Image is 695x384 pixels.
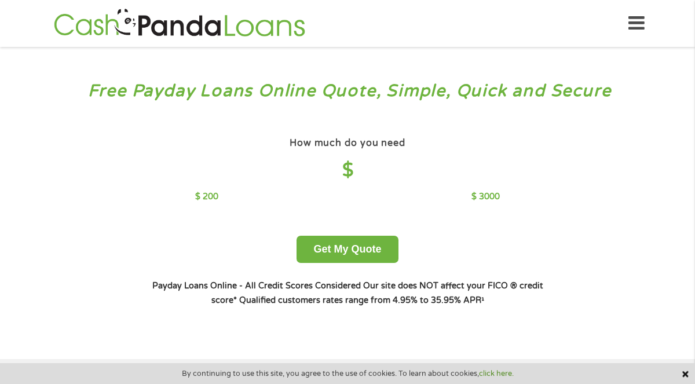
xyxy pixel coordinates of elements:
h3: Free Payday Loans Online Quote, Simple, Quick and Secure [34,81,662,102]
strong: Payday Loans Online - All Credit Scores Considered [152,281,361,291]
p: $ 200 [195,191,218,203]
strong: Qualified customers rates range from 4.95% to 35.95% APR¹ [239,295,484,305]
strong: Our site does NOT affect your FICO ® credit score* [211,281,543,305]
h4: How much do you need [290,137,405,149]
p: $ 3000 [471,191,500,203]
img: GetLoanNow Logo [50,7,309,40]
button: Get My Quote [297,236,398,263]
h4: $ [195,159,499,182]
a: click here. [479,369,514,378]
span: By continuing to use this site, you agree to the use of cookies. To learn about cookies, [182,370,514,378]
